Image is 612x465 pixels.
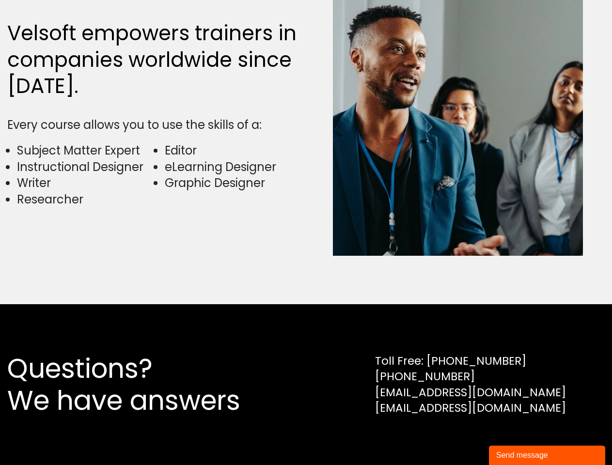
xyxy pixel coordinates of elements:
[375,353,566,416] div: Toll Free: [PHONE_NUMBER] [PHONE_NUMBER] [EMAIL_ADDRESS][DOMAIN_NAME] [EMAIL_ADDRESS][DOMAIN_NAME]
[165,159,301,175] li: eLearning Designer
[7,20,301,100] h2: Velsoft empowers trainers in companies worldwide since [DATE].
[17,142,153,159] li: Subject Matter Expert
[17,175,153,191] li: Writer
[17,191,153,208] li: Researcher
[17,159,153,175] li: Instructional Designer
[165,142,301,159] li: Editor
[489,444,607,465] iframe: chat widget
[7,353,275,417] h2: Questions? We have answers
[7,117,301,133] div: Every course allows you to use the skills of a:
[165,175,301,191] li: Graphic Designer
